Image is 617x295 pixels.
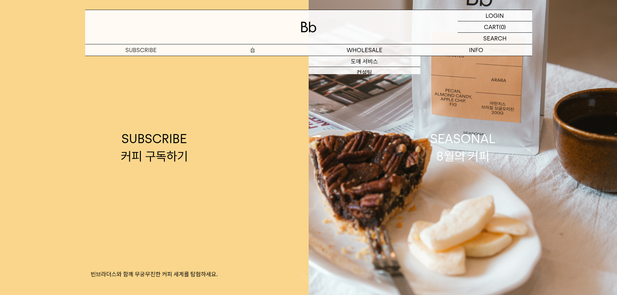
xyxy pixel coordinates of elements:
[309,67,420,78] a: 컨설팅
[486,10,504,21] p: LOGIN
[309,44,420,56] p: WHOLESALE
[430,130,496,165] div: SEASONAL 8월의 커피
[458,10,532,21] a: LOGIN
[301,22,316,32] img: 로고
[420,44,532,56] p: INFO
[121,130,188,165] div: SUBSCRIBE 커피 구독하기
[499,21,506,32] p: (0)
[197,44,309,56] a: 숍
[483,33,507,44] p: SEARCH
[309,56,420,67] a: 도매 서비스
[85,44,197,56] a: SUBSCRIBE
[458,21,532,33] a: CART (0)
[484,21,499,32] p: CART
